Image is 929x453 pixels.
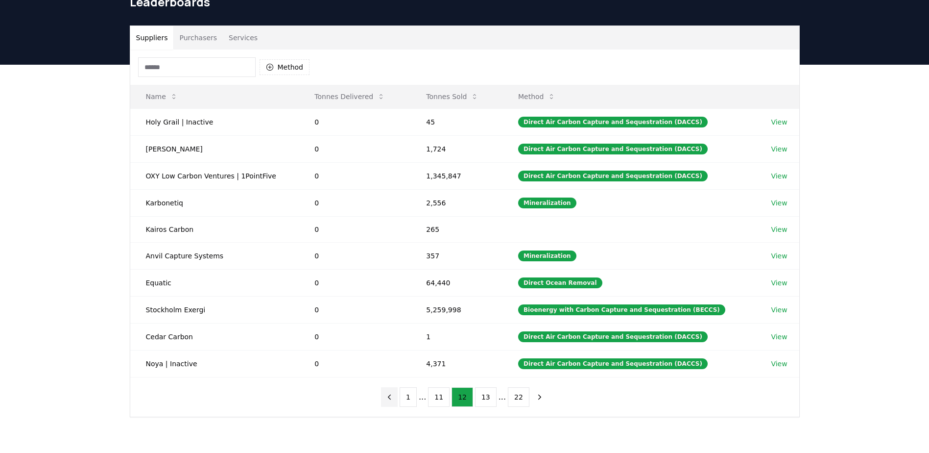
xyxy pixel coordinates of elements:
[419,391,426,403] li: ...
[518,358,708,369] div: Direct Air Carbon Capture and Sequestration (DACCS)
[400,387,417,407] button: 1
[130,350,299,377] td: Noya | Inactive
[299,162,410,189] td: 0
[771,198,787,208] a: View
[508,387,529,407] button: 22
[410,269,502,296] td: 64,440
[452,387,473,407] button: 12
[130,135,299,162] td: [PERSON_NAME]
[531,387,548,407] button: next page
[130,296,299,323] td: Stockholm Exergi
[510,87,564,106] button: Method
[299,269,410,296] td: 0
[518,144,708,154] div: Direct Air Carbon Capture and Sequestration (DACCS)
[138,87,186,106] button: Name
[410,216,502,242] td: 265
[410,323,502,350] td: 1
[299,135,410,162] td: 0
[771,117,787,127] a: View
[518,117,708,127] div: Direct Air Carbon Capture and Sequestration (DACCS)
[410,162,502,189] td: 1,345,847
[518,251,576,261] div: Mineralization
[771,251,787,261] a: View
[130,189,299,216] td: Karbonetiq
[410,135,502,162] td: 1,724
[381,387,398,407] button: previous page
[771,171,787,181] a: View
[299,350,410,377] td: 0
[299,216,410,242] td: 0
[771,305,787,315] a: View
[130,323,299,350] td: Cedar Carbon
[518,277,602,288] div: Direct Ocean Removal
[771,144,787,154] a: View
[260,59,310,75] button: Method
[410,189,502,216] td: 2,556
[410,242,502,269] td: 357
[418,87,486,106] button: Tonnes Sold
[518,304,725,315] div: Bioenergy with Carbon Capture and Sequestration (BECCS)
[518,171,708,181] div: Direct Air Carbon Capture and Sequestration (DACCS)
[299,242,410,269] td: 0
[299,323,410,350] td: 0
[499,391,506,403] li: ...
[130,269,299,296] td: Equatic
[299,108,410,135] td: 0
[771,278,787,288] a: View
[307,87,393,106] button: Tonnes Delivered
[410,108,502,135] td: 45
[299,296,410,323] td: 0
[428,387,450,407] button: 11
[130,26,174,50] button: Suppliers
[410,350,502,377] td: 4,371
[771,225,787,234] a: View
[130,162,299,189] td: OXY Low Carbon Ventures | 1PointFive
[771,332,787,342] a: View
[518,331,708,342] div: Direct Air Carbon Capture and Sequestration (DACCS)
[410,296,502,323] td: 5,259,998
[518,198,576,208] div: Mineralization
[173,26,223,50] button: Purchasers
[130,108,299,135] td: Holy Grail | Inactive
[299,189,410,216] td: 0
[130,242,299,269] td: Anvil Capture Systems
[475,387,497,407] button: 13
[223,26,263,50] button: Services
[771,359,787,369] a: View
[130,216,299,242] td: Kairos Carbon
